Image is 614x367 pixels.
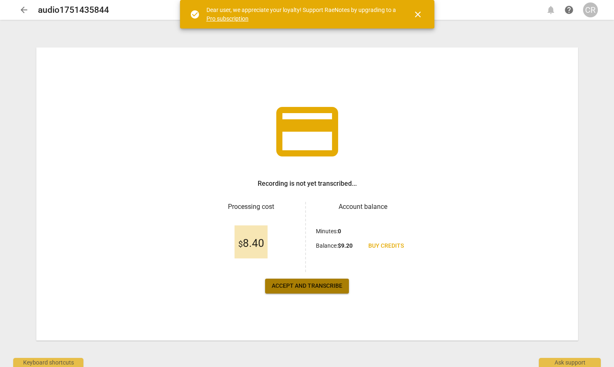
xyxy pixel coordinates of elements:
a: Buy credits [362,239,410,253]
span: close [413,9,423,19]
h3: Recording is not yet transcribed... [258,179,357,189]
span: $ [238,239,243,249]
a: Help [562,2,576,17]
div: Dear user, we appreciate your loyalty! Support RaeNotes by upgrading to a [206,6,398,23]
h2: audio1751435844 [38,5,109,15]
div: Keyboard shortcuts [13,358,83,367]
button: CR [583,2,598,17]
span: credit_card [270,95,344,169]
span: arrow_back [19,5,29,15]
span: help [564,5,574,15]
a: Pro subscription [206,15,249,22]
b: $ 9.20 [338,242,353,249]
b: 0 [338,228,341,234]
p: Balance : [316,242,353,250]
h3: Account balance [316,202,410,212]
span: Accept and transcribe [272,282,342,290]
button: Accept and transcribe [265,279,349,294]
h3: Processing cost [204,202,299,212]
span: Buy credits [368,242,404,250]
p: Minutes : [316,227,341,236]
div: Ask support [539,358,601,367]
span: check_circle [190,9,200,19]
button: Close [408,5,428,24]
span: 8.40 [238,237,264,250]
